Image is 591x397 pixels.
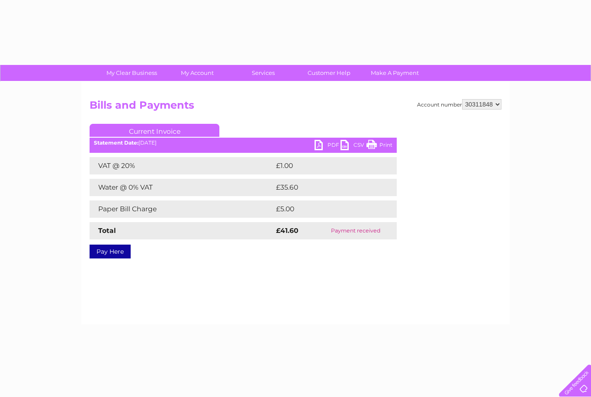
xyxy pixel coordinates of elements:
td: VAT @ 20% [90,157,274,174]
a: CSV [340,140,366,152]
div: [DATE] [90,140,397,146]
a: My Clear Business [96,65,167,81]
h2: Bills and Payments [90,99,501,116]
a: Pay Here [90,245,131,258]
td: Payment received [315,222,397,239]
a: My Account [162,65,233,81]
strong: Total [98,226,116,235]
a: PDF [315,140,340,152]
td: £1.00 [274,157,376,174]
a: Print [366,140,392,152]
strong: £41.60 [276,226,299,235]
a: Customer Help [293,65,365,81]
td: £35.60 [274,179,379,196]
a: Services [228,65,299,81]
a: Current Invoice [90,124,219,137]
b: Statement Date: [94,139,138,146]
td: Water @ 0% VAT [90,179,274,196]
td: £5.00 [274,200,377,218]
div: Account number [417,99,501,110]
td: Paper Bill Charge [90,200,274,218]
a: Make A Payment [359,65,430,81]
